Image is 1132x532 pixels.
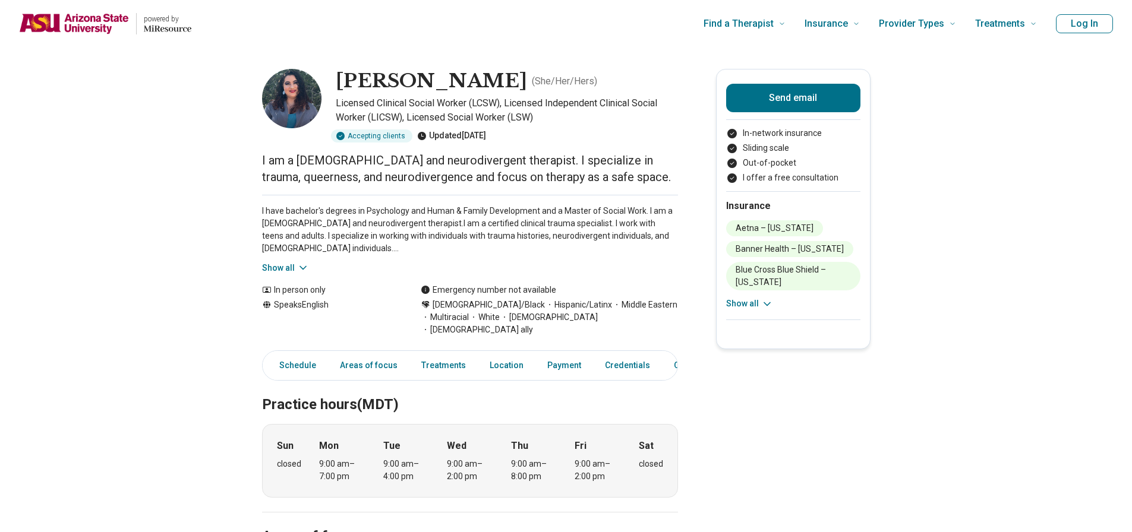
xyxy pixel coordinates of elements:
strong: Mon [319,439,339,453]
div: In person only [262,284,397,296]
li: Aetna – [US_STATE] [726,220,823,236]
p: I have bachelor's degrees in Psychology and Human & Family Development and a Master of Social Wor... [262,205,678,255]
strong: Wed [447,439,466,453]
div: Emergency number not available [421,284,556,296]
a: Schedule [265,353,323,378]
li: In-network insurance [726,127,860,140]
button: Show all [262,262,309,274]
span: Middle Eastern [612,299,677,311]
p: powered by [144,14,191,24]
div: 9:00 am – 4:00 pm [383,458,429,483]
li: Banner Health – [US_STATE] [726,241,853,257]
li: Blue Cross Blue Shield – [US_STATE] [726,262,860,290]
div: When does the program meet? [262,424,678,498]
a: Areas of focus [333,353,405,378]
li: Out-of-pocket [726,157,860,169]
button: Send email [726,84,860,112]
div: 9:00 am – 8:00 pm [511,458,557,483]
div: closed [277,458,301,470]
span: [DEMOGRAPHIC_DATA] ally [421,324,533,336]
span: Provider Types [879,15,944,32]
div: 9:00 am – 2:00 pm [447,458,493,483]
span: White [469,311,500,324]
li: I offer a free consultation [726,172,860,184]
strong: Sun [277,439,294,453]
p: ( She/Her/Hers ) [532,74,597,88]
h1: [PERSON_NAME] [336,69,527,94]
span: Multiracial [421,311,469,324]
div: Updated [DATE] [417,129,486,142]
div: closed [639,458,663,470]
a: Treatments [414,353,473,378]
button: Log In [1056,14,1113,33]
span: Hispanic/Latinx [545,299,612,311]
button: Show all [726,297,773,310]
strong: Fri [575,439,587,453]
div: Speaks English [262,299,397,336]
a: Other [667,353,710,378]
strong: Thu [511,439,528,453]
span: [DEMOGRAPHIC_DATA] [500,311,598,324]
h2: Practice hours (MDT) [262,366,678,415]
li: Sliding scale [726,142,860,154]
span: [DEMOGRAPHIC_DATA]/Black [433,299,545,311]
ul: Payment options [726,127,860,184]
p: I am a [DEMOGRAPHIC_DATA] and neurodivergent therapist. I specialize in trauma, queerness, and ne... [262,152,678,185]
a: Payment [540,353,588,378]
span: Treatments [975,15,1025,32]
h2: Insurance [726,199,860,213]
p: Licensed Clinical Social Worker (LCSW), Licensed Independent Clinical Social Worker (LICSW), Lice... [336,96,678,125]
img: Maya Duncan-Pope, Licensed Clinical Social Worker (LCSW) [262,69,321,128]
span: Find a Therapist [704,15,774,32]
span: Insurance [805,15,848,32]
div: 9:00 am – 2:00 pm [575,458,620,483]
div: Accepting clients [331,129,412,142]
div: 9:00 am – 7:00 pm [319,458,365,483]
a: Location [483,353,531,378]
strong: Sat [639,439,654,453]
a: Home page [19,5,191,43]
strong: Tue [383,439,401,453]
a: Credentials [598,353,657,378]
